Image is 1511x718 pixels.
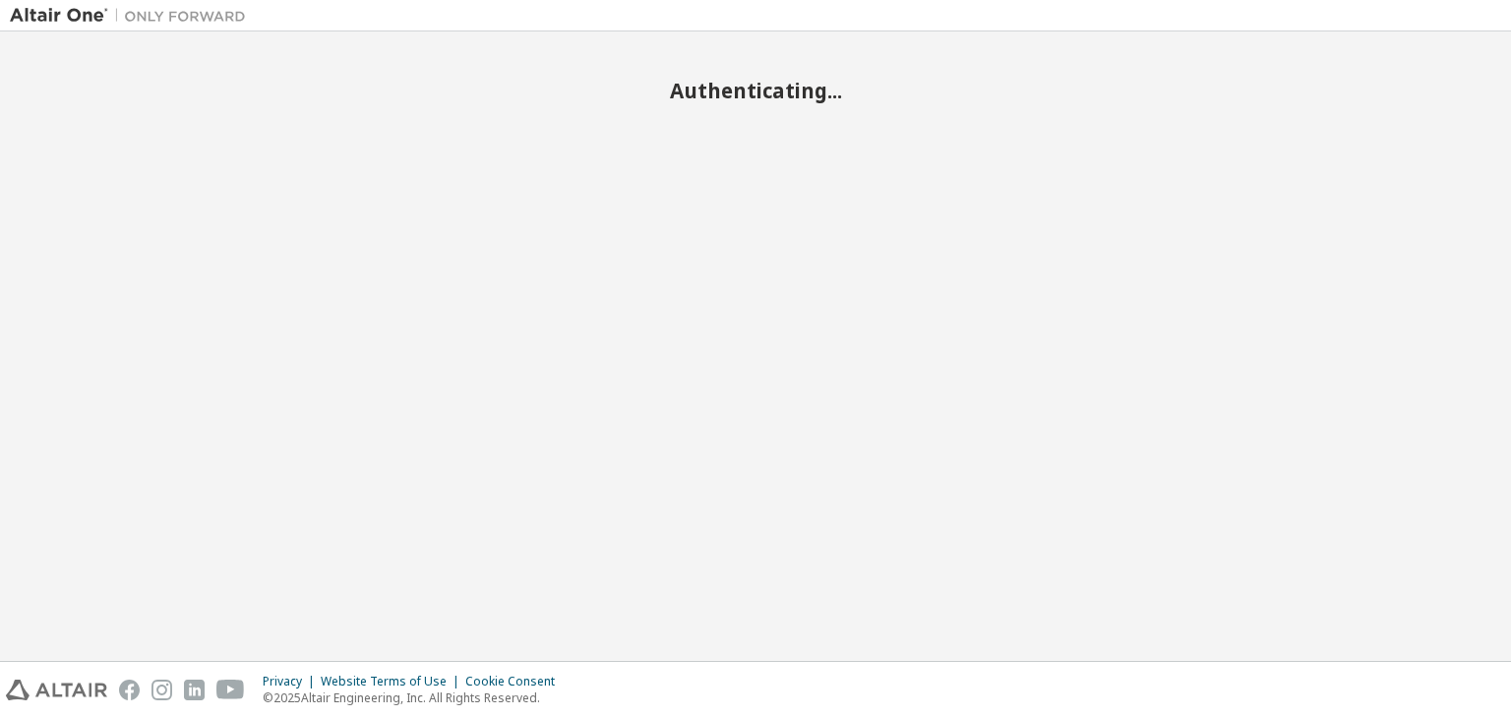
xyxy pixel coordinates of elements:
[321,674,465,689] div: Website Terms of Use
[465,674,567,689] div: Cookie Consent
[119,680,140,700] img: facebook.svg
[263,674,321,689] div: Privacy
[263,689,567,706] p: © 2025 Altair Engineering, Inc. All Rights Reserved.
[184,680,205,700] img: linkedin.svg
[10,78,1501,103] h2: Authenticating...
[10,6,256,26] img: Altair One
[6,680,107,700] img: altair_logo.svg
[151,680,172,700] img: instagram.svg
[216,680,245,700] img: youtube.svg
